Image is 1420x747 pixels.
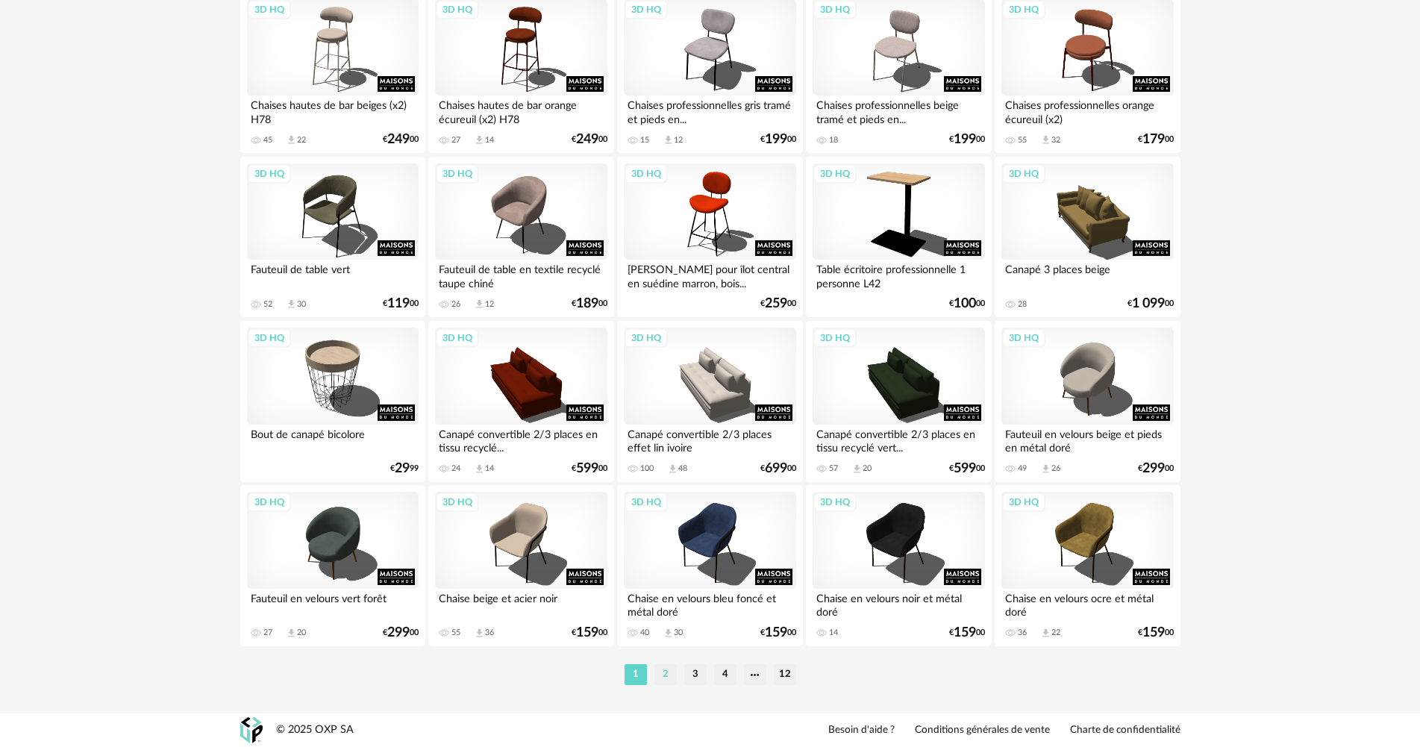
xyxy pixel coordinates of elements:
[765,628,787,638] span: 159
[654,664,677,685] li: 2
[813,164,857,184] div: 3D HQ
[387,628,410,638] span: 299
[829,463,838,474] div: 57
[435,260,607,290] div: Fauteuil de table en textile recyclé taupe chiné
[954,628,976,638] span: 159
[624,96,795,125] div: Chaises professionnelles gris tramé et pieds en...
[1138,463,1174,474] div: € 00
[954,299,976,309] span: 100
[828,724,895,737] a: Besoin d'aide ?
[863,463,872,474] div: 20
[765,299,787,309] span: 259
[572,628,607,638] div: € 00
[949,463,985,474] div: € 00
[1142,463,1165,474] span: 299
[240,485,425,646] a: 3D HQ Fauteuil en velours vert forêt 27 Download icon 20 €29900
[474,299,485,310] span: Download icon
[240,717,263,743] img: OXP
[572,134,607,145] div: € 00
[248,164,291,184] div: 3D HQ
[263,135,272,146] div: 45
[1138,628,1174,638] div: € 00
[485,135,494,146] div: 14
[806,485,991,646] a: 3D HQ Chaise en velours noir et métal doré 14 €15900
[1051,628,1060,638] div: 22
[248,328,291,348] div: 3D HQ
[451,463,460,474] div: 24
[451,628,460,638] div: 55
[915,724,1050,737] a: Conditions générales de vente
[248,493,291,512] div: 3D HQ
[674,628,683,638] div: 30
[1051,135,1060,146] div: 32
[247,260,419,290] div: Fauteuil de table vert
[247,425,419,454] div: Bout de canapé bicolore
[1018,463,1027,474] div: 49
[949,134,985,145] div: € 00
[684,664,707,685] li: 3
[428,485,613,646] a: 3D HQ Chaise beige et acier noir 55 Download icon 36 €15900
[765,463,787,474] span: 699
[674,135,683,146] div: 12
[1040,134,1051,146] span: Download icon
[1070,724,1180,737] a: Charte de confidentialité
[995,321,1180,482] a: 3D HQ Fauteuil en velours beige et pieds en métal doré 49 Download icon 26 €29900
[624,589,795,619] div: Chaise en velours bleu foncé et métal doré
[995,485,1180,646] a: 3D HQ Chaise en velours ocre et métal doré 36 Download icon 22 €15900
[949,299,985,309] div: € 00
[954,134,976,145] span: 199
[263,628,272,638] div: 27
[297,628,306,638] div: 20
[474,628,485,639] span: Download icon
[806,157,991,318] a: 3D HQ Table écritoire professionnelle 1 personne L42 €10000
[286,134,297,146] span: Download icon
[1138,134,1174,145] div: € 00
[625,493,668,512] div: 3D HQ
[625,164,668,184] div: 3D HQ
[1002,164,1045,184] div: 3D HQ
[765,134,787,145] span: 199
[760,134,796,145] div: € 00
[813,589,984,619] div: Chaise en velours noir et métal doré
[617,485,802,646] a: 3D HQ Chaise en velours bleu foncé et métal doré 40 Download icon 30 €15900
[813,493,857,512] div: 3D HQ
[806,321,991,482] a: 3D HQ Canapé convertible 2/3 places en tissu recyclé vert... 57 Download icon 20 €59900
[954,463,976,474] span: 599
[263,299,272,310] div: 52
[1142,134,1165,145] span: 179
[625,328,668,348] div: 3D HQ
[1018,135,1027,146] div: 55
[624,260,795,290] div: [PERSON_NAME] pour îlot central en suédine marron, bois...
[485,628,494,638] div: 36
[451,135,460,146] div: 27
[1002,493,1045,512] div: 3D HQ
[387,134,410,145] span: 249
[387,299,410,309] span: 119
[663,134,674,146] span: Download icon
[640,463,654,474] div: 100
[474,134,485,146] span: Download icon
[383,134,419,145] div: € 00
[383,628,419,638] div: € 00
[760,628,796,638] div: € 00
[576,134,598,145] span: 249
[474,463,485,475] span: Download icon
[1001,589,1173,619] div: Chaise en velours ocre et métal doré
[1040,463,1051,475] span: Download icon
[435,425,607,454] div: Canapé convertible 2/3 places en tissu recyclé...
[247,96,419,125] div: Chaises hautes de bar beiges (x2) H78
[428,157,613,318] a: 3D HQ Fauteuil de table en textile recyclé taupe chiné 26 Download icon 12 €18900
[436,328,479,348] div: 3D HQ
[572,463,607,474] div: € 00
[247,589,419,619] div: Fauteuil en velours vert forêt
[451,299,460,310] div: 26
[760,299,796,309] div: € 00
[572,299,607,309] div: € 00
[760,463,796,474] div: € 00
[667,463,678,475] span: Download icon
[640,628,649,638] div: 40
[436,164,479,184] div: 3D HQ
[428,321,613,482] a: 3D HQ Canapé convertible 2/3 places en tissu recyclé... 24 Download icon 14 €59900
[1001,96,1173,125] div: Chaises professionnelles orange écureuil (x2)
[617,157,802,318] a: 3D HQ [PERSON_NAME] pour îlot central en suédine marron, bois... €25900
